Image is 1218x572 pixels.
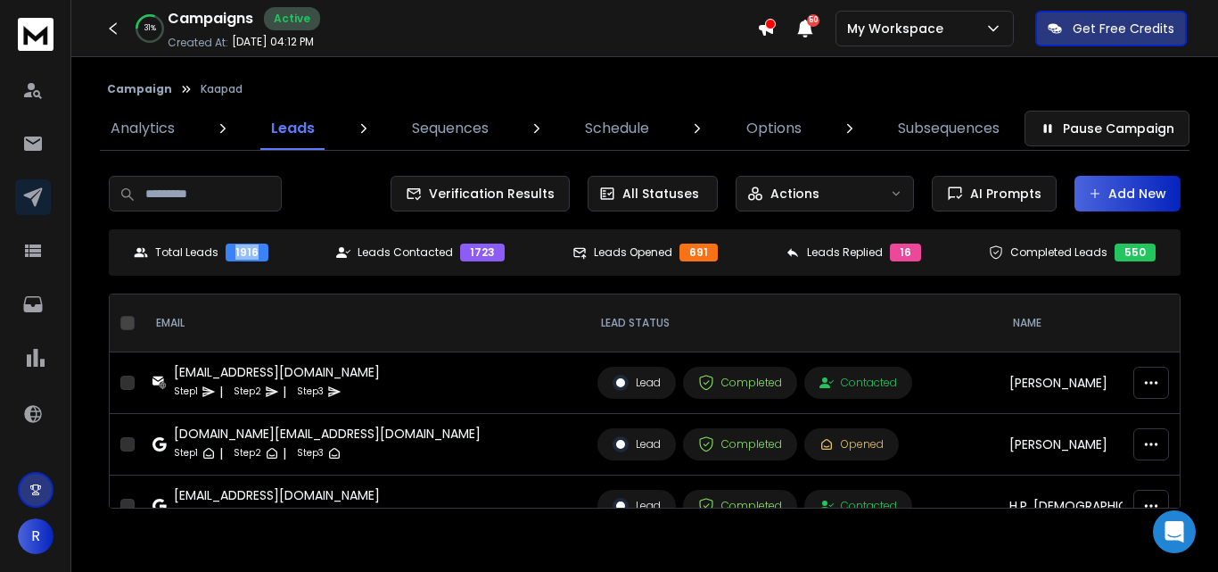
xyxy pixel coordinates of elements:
[1115,244,1156,261] div: 550
[613,436,661,452] div: Lead
[1010,245,1107,260] p: Completed Leads
[1153,510,1196,553] div: Open Intercom Messenger
[144,23,156,34] p: 31 %
[201,82,243,96] p: Kaapad
[622,185,699,203] p: All Statuses
[18,18,53,51] img: logo
[807,245,883,260] p: Leads Replied
[174,506,198,524] p: Step 1
[746,118,802,139] p: Options
[219,444,223,462] p: |
[283,444,286,462] p: |
[401,107,499,150] a: Sequences
[18,518,53,554] button: R
[932,176,1057,211] button: AI Prompts
[100,107,185,150] a: Analytics
[963,185,1041,203] span: AI Prompts
[587,294,999,352] th: LEAD STATUS
[412,118,489,139] p: Sequences
[234,444,261,462] p: Step 2
[594,245,672,260] p: Leads Opened
[819,376,897,390] div: Contacted
[770,185,819,203] p: Actions
[174,363,380,381] div: [EMAIL_ADDRESS][DOMAIN_NAME]
[219,383,223,401] p: |
[260,107,325,150] a: Leads
[736,107,812,150] a: Options
[168,8,253,29] h1: Campaigns
[460,244,505,261] div: 1723
[174,444,198,462] p: Step 1
[174,383,198,401] p: Step 1
[887,107,1010,150] a: Subsequences
[890,244,921,261] div: 16
[422,185,555,203] span: Verification Results
[107,82,172,96] button: Campaign
[698,375,782,391] div: Completed
[283,383,286,401] p: |
[698,498,782,514] div: Completed
[1073,20,1174,37] p: Get Free Credits
[807,14,819,27] span: 50
[898,118,1000,139] p: Subsequences
[1074,176,1181,211] button: Add New
[234,506,261,524] p: Step 2
[847,20,951,37] p: My Workspace
[142,294,587,352] th: EMAIL
[174,486,380,504] div: [EMAIL_ADDRESS][DOMAIN_NAME]
[174,425,481,443] div: [DOMAIN_NAME][EMAIL_ADDRESS][DOMAIN_NAME]
[1025,111,1189,146] button: Pause Campaign
[358,245,453,260] p: Leads Contacted
[297,383,324,401] p: Step 3
[219,506,223,524] p: |
[297,506,324,524] p: Step 3
[234,383,261,401] p: Step 2
[613,375,661,391] div: Lead
[168,36,228,50] p: Created At:
[155,245,218,260] p: Total Leads
[585,118,649,139] p: Schedule
[283,506,286,524] p: |
[232,35,314,49] p: [DATE] 04:12 PM
[271,118,315,139] p: Leads
[226,244,268,261] div: 1916
[111,118,175,139] p: Analytics
[1035,11,1187,46] button: Get Free Credits
[819,499,897,513] div: Contacted
[698,436,782,452] div: Completed
[574,107,660,150] a: Schedule
[391,176,570,211] button: Verification Results
[264,7,320,30] div: Active
[613,498,661,514] div: Lead
[297,444,324,462] p: Step 3
[679,244,718,261] div: 691
[819,437,884,452] div: Opened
